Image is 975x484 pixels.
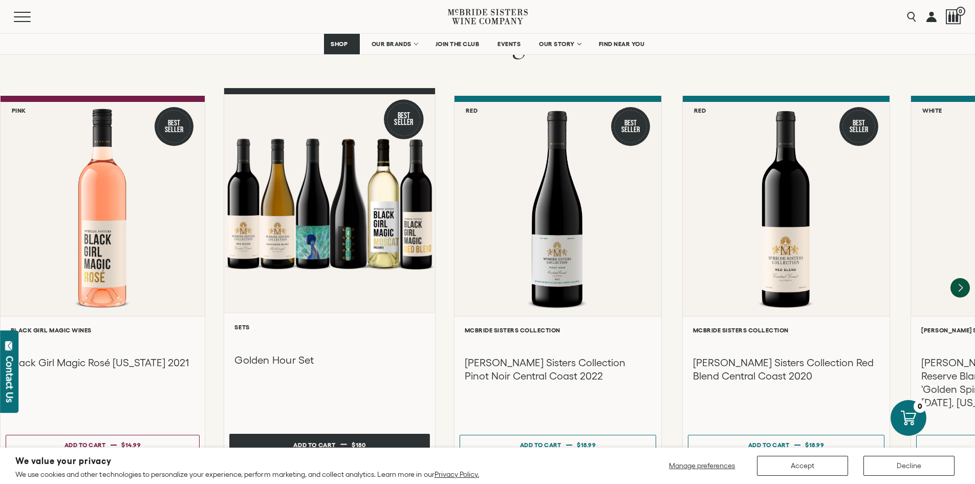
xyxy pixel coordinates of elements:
h6: White [922,107,942,114]
span: FIND NEAR YOU [599,40,645,48]
h3: [PERSON_NAME] Sisters Collection Pinot Noir Central Coast 2022 [465,356,651,383]
a: OUR STORY [532,34,587,54]
button: Add to cart $180 [229,434,430,455]
span: OUR BRANDS [372,40,411,48]
span: $18.99 [805,441,824,448]
a: Best Seller Golden Hour Set Sets Golden Hour Set Add to cart $180 [224,88,436,460]
p: We use cookies and other technologies to personalize your experience, perform marketing, and coll... [15,470,479,479]
h3: Black Girl Magic Rosé [US_STATE] 2021 [11,356,194,369]
span: $180 [352,441,366,448]
a: EVENTS [491,34,527,54]
div: 0 [914,400,926,413]
a: JOIN THE CLUB [429,34,486,54]
span: EVENTS [497,40,521,48]
h6: Sets [234,324,424,330]
h6: McBride Sisters Collection [465,327,651,333]
a: FIND NEAR YOU [592,34,652,54]
a: OUR BRANDS [365,34,424,54]
h6: Red [694,107,706,114]
div: Add to cart [748,437,790,452]
h3: Golden Hour Set [234,353,424,367]
button: Add to cart $18.99 [460,435,656,455]
button: Mobile Menu Trigger [14,12,51,22]
button: Add to cart $18.99 [688,435,884,455]
span: Manage preferences [669,461,735,470]
button: Decline [863,456,955,476]
a: Privacy Policy. [435,470,479,478]
div: Add to cart [520,437,561,452]
button: Add to cart $14.99 [6,435,200,455]
div: Add to cart [64,437,106,452]
h3: [PERSON_NAME] Sisters Collection Red Blend Central Coast 2020 [693,356,879,383]
span: OUR STORY [539,40,575,48]
h2: We value your privacy [15,457,479,466]
span: SHOP [331,40,348,48]
span: $14.99 [121,441,141,448]
a: Red Best Seller McBride Sisters Collection Central Coast Pinot Noir McBride Sisters Collection [P... [454,96,662,461]
h6: Black Girl Magic Wines [11,327,194,333]
div: Contact Us [5,356,15,403]
button: Next [950,278,970,298]
span: 0 [956,7,965,16]
h6: Red [466,107,478,114]
div: Add to cart [293,437,335,452]
button: Accept [757,456,848,476]
a: Red Best Seller McBride Sisters Collection Red Blend Central Coast McBride Sisters Collection [PE... [682,96,890,461]
a: SHOP [324,34,360,54]
button: Manage preferences [663,456,742,476]
span: JOIN THE CLUB [436,40,480,48]
span: $18.99 [577,441,596,448]
h6: Pink [12,107,26,114]
h6: McBride Sisters Collection [693,327,879,333]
